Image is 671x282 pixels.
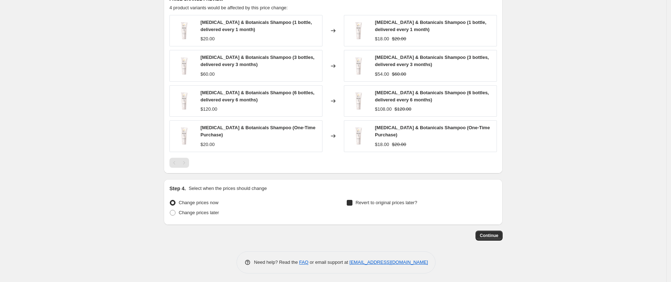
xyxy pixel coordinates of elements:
[179,210,219,215] span: Change prices later
[375,71,389,77] span: $54.00
[299,260,309,265] a: FAQ
[375,36,389,41] span: $18.00
[169,158,189,168] nav: Pagination
[309,260,350,265] span: or email support at
[179,200,218,205] span: Change prices now
[392,36,406,41] span: $20.00
[348,55,369,77] img: hairtamin-shampoo-front_80x.png
[200,106,217,112] span: $120.00
[375,20,486,32] span: [MEDICAL_DATA] & Botanicals Shampoo (1 bottle, delivered every 1 month)
[375,125,490,137] span: [MEDICAL_DATA] & Botanicals Shampoo (One-Time Purchase)
[173,55,195,77] img: hairtamin-shampoo-front_80x.png
[348,125,369,147] img: hairtamin-shampoo-front_80x.png
[169,185,186,192] h2: Step 4.
[200,142,215,147] span: $20.00
[173,125,195,147] img: hairtamin-shampoo-front_80x.png
[348,20,369,41] img: hairtamin-shampoo-front_80x.png
[375,142,389,147] span: $18.00
[200,36,215,41] span: $20.00
[392,142,406,147] span: $20.00
[348,90,369,112] img: hairtamin-shampoo-front_80x.png
[356,200,417,205] span: Revert to original prices later?
[200,55,314,67] span: [MEDICAL_DATA] & Botanicals Shampoo (3 bottles, delivered every 3 months)
[395,106,411,112] span: $120.00
[350,260,428,265] a: [EMAIL_ADDRESS][DOMAIN_NAME]
[173,20,195,41] img: hairtamin-shampoo-front_80x.png
[169,5,288,10] span: 4 product variants would be affected by this price change:
[200,71,215,77] span: $60.00
[375,55,489,67] span: [MEDICAL_DATA] & Botanicals Shampoo (3 bottles, delivered every 3 months)
[200,90,314,102] span: [MEDICAL_DATA] & Botanicals Shampoo (6 bottles, delivered every 6 months)
[200,20,312,32] span: [MEDICAL_DATA] & Botanicals Shampoo (1 bottle, delivered every 1 month)
[173,90,195,112] img: hairtamin-shampoo-front_80x.png
[375,106,392,112] span: $108.00
[375,90,489,102] span: [MEDICAL_DATA] & Botanicals Shampoo (6 bottles, delivered every 6 months)
[480,233,498,238] span: Continue
[200,125,315,137] span: [MEDICAL_DATA] & Botanicals Shampoo (One-Time Purchase)
[392,71,406,77] span: $60.00
[254,260,299,265] span: Need help? Read the
[189,185,267,192] p: Select when the prices should change
[476,231,503,241] button: Continue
